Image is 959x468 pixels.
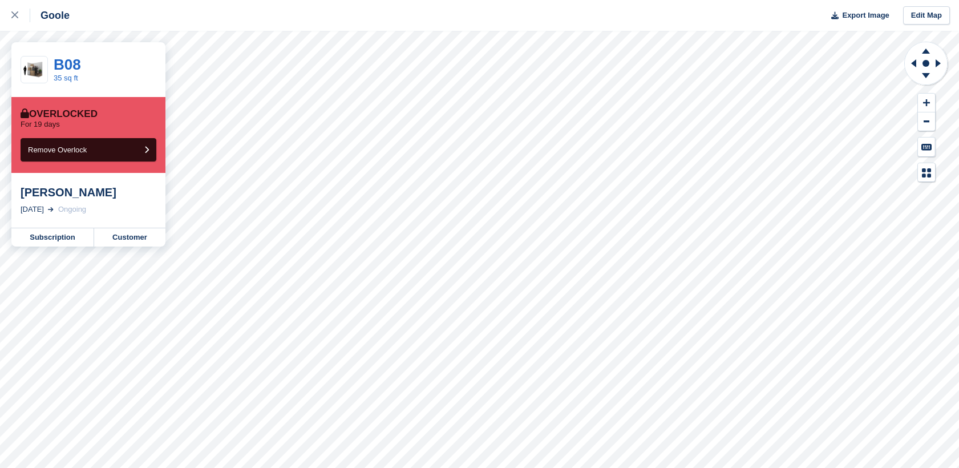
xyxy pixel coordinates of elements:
[918,94,935,112] button: Zoom In
[30,9,70,22] div: Goole
[21,138,156,162] button: Remove Overlock
[94,228,165,247] a: Customer
[28,146,87,154] span: Remove Overlock
[21,108,98,120] div: Overlocked
[48,207,54,212] img: arrow-right-light-icn-cde0832a797a2874e46488d9cf13f60e5c3a73dbe684e267c42b8395dfbc2abf.svg
[842,10,889,21] span: Export Image
[21,60,47,80] img: 32-sqft-unit.jpg
[11,228,94,247] a: Subscription
[903,6,950,25] a: Edit Map
[918,138,935,156] button: Keyboard Shortcuts
[918,163,935,182] button: Map Legend
[58,204,86,215] div: Ongoing
[21,185,156,199] div: [PERSON_NAME]
[21,120,60,129] p: For 19 days
[54,56,81,73] a: B08
[54,74,78,82] a: 35 sq ft
[918,112,935,131] button: Zoom Out
[21,204,44,215] div: [DATE]
[824,6,889,25] button: Export Image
